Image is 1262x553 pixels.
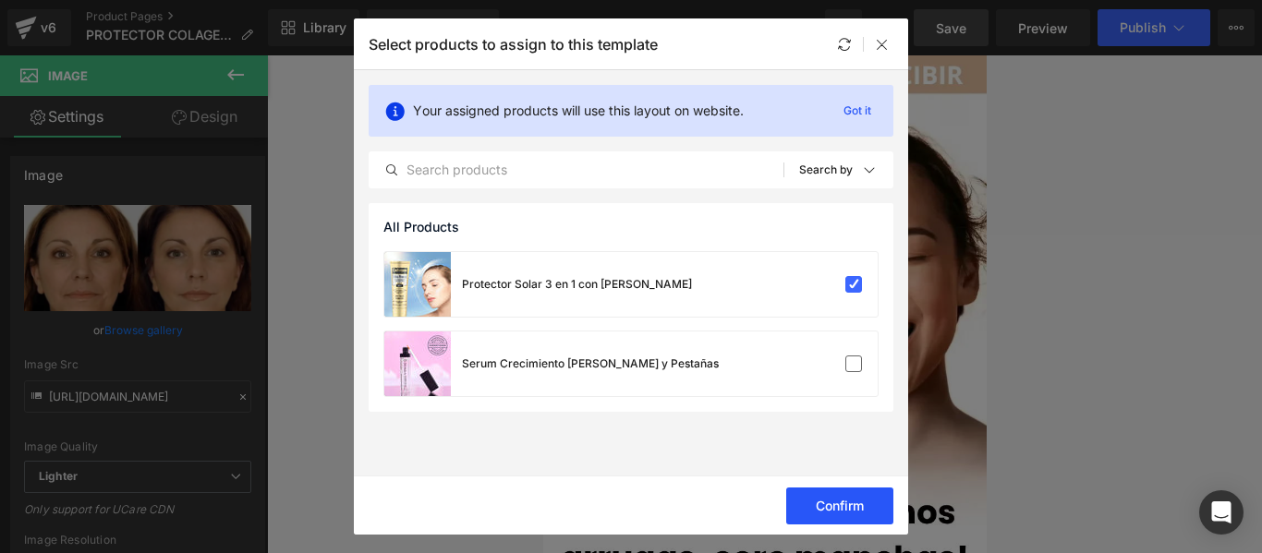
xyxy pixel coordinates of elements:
a: product-img [384,252,451,317]
p: Got it [836,100,879,122]
div: Open Intercom Messenger [1199,490,1244,535]
a: product-img [384,331,451,396]
div: Protector Solar 3 en 1 con [PERSON_NAME] [462,276,692,293]
p: Your assigned products will use this layout on website. [413,101,744,121]
p: Search by [799,163,853,176]
p: Select products to assign to this template [369,35,658,54]
div: Serum Crecimiento [PERSON_NAME] y Pestañas [462,355,719,372]
span: All Products [383,220,459,234]
button: Confirm [786,487,893,524]
input: Search products [370,159,783,181]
